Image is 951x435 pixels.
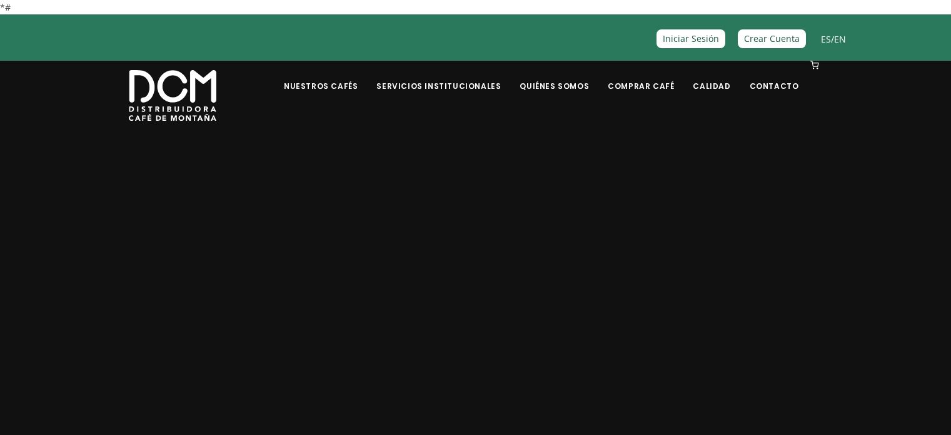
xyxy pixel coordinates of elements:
[276,62,365,91] a: Nuestros Cafés
[821,33,831,45] a: ES
[685,62,738,91] a: Calidad
[369,62,508,91] a: Servicios Institucionales
[657,29,725,48] a: Iniciar Sesión
[738,29,806,48] a: Crear Cuenta
[821,32,846,46] span: /
[834,33,846,45] a: EN
[600,62,682,91] a: Comprar Café
[742,62,807,91] a: Contacto
[512,62,596,91] a: Quiénes Somos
